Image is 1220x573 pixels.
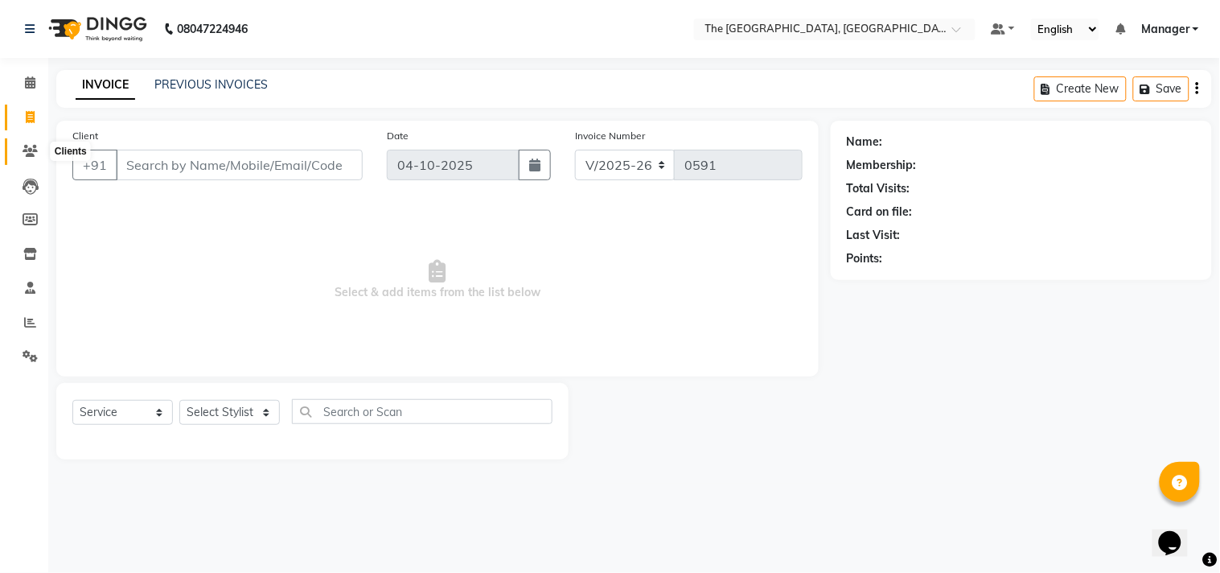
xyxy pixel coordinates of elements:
img: logo [41,6,151,52]
div: Last Visit: [847,227,901,244]
div: Points: [847,250,883,267]
div: Clients [51,142,91,162]
iframe: chat widget [1152,509,1204,557]
b: 08047224946 [177,6,248,52]
button: +91 [72,150,117,180]
label: Invoice Number [575,129,645,143]
a: INVOICE [76,71,135,100]
input: Search or Scan [292,399,552,424]
button: Create New [1034,76,1127,101]
span: Select & add items from the list below [72,200,803,361]
div: Card on file: [847,204,913,221]
div: Membership: [847,157,917,174]
input: Search by Name/Mobile/Email/Code [116,150,363,180]
label: Date [387,129,409,143]
label: Client [72,129,98,143]
div: Total Visits: [847,180,910,197]
div: Name: [847,134,883,150]
span: Manager [1141,21,1189,38]
button: Save [1133,76,1189,101]
a: PREVIOUS INVOICES [154,77,268,92]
